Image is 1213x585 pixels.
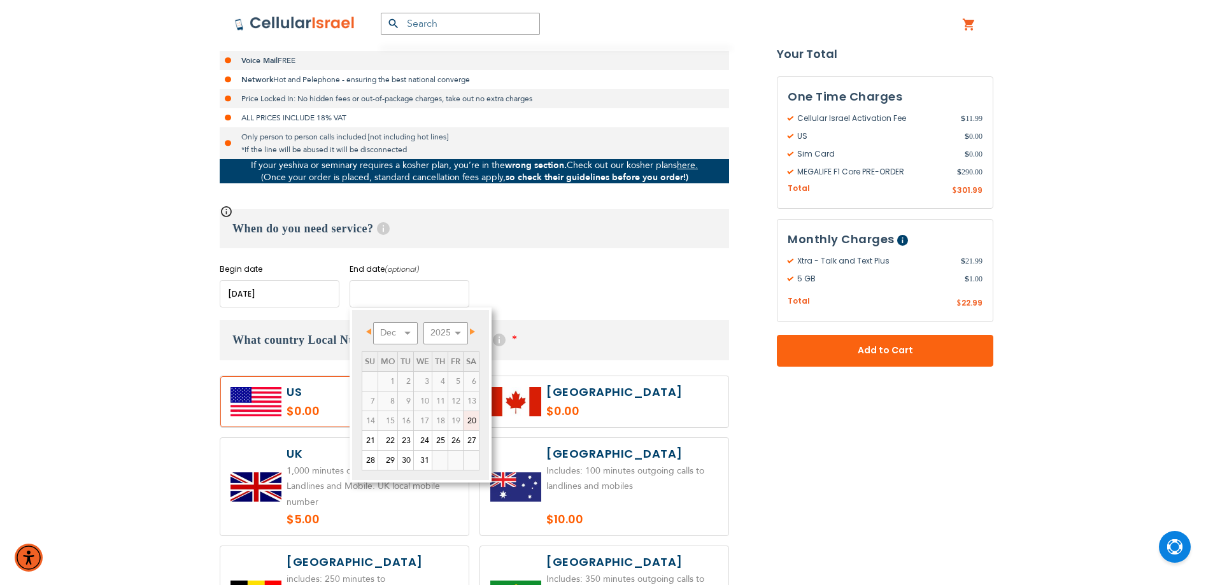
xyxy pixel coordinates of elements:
strong: so check their guidelines before you order!) [506,171,688,183]
select: Select month [373,322,418,344]
span: Hot and Pelephone - ensuring the best national converge [273,74,470,85]
a: Prev [363,324,379,340]
span: 15 [378,411,397,430]
button: Add to Cart [777,335,993,367]
span: $ [965,148,969,160]
li: ALL PRICES INCLUDE 18% VAT [220,108,729,127]
span: Help [897,236,908,246]
a: 27 [464,431,479,450]
span: 16 [398,411,413,430]
span: 5 GB [788,274,965,285]
span: 17 [414,411,432,430]
p: If your yeshiva or seminary requires a kosher plan, you’re in the Check out our kosher plans (Onc... [220,159,729,183]
a: 24 [414,431,432,450]
span: FREE [278,55,295,66]
strong: Your Total [777,45,993,64]
label: End date [350,264,469,275]
td: minimum 5 days rental Or minimum 4 months on Long term plans [414,411,432,430]
span: Add to Cart [819,344,951,358]
span: 301.99 [957,185,982,195]
span: 18 [432,411,448,430]
span: $ [961,256,965,267]
strong: Voice Mail [241,55,278,66]
span: Next [470,328,475,335]
span: Total [788,183,810,195]
span: 21.99 [961,256,982,267]
span: Cellular Israel Activation Fee [788,113,961,124]
span: 0.00 [965,130,982,142]
h3: One Time Charges [788,87,982,106]
span: 22.99 [961,298,982,309]
input: MM/DD/YYYY [220,280,339,307]
span: 290.00 [957,166,982,178]
span: Sim Card [788,148,965,160]
a: 26 [448,431,463,450]
span: Prev [366,328,371,335]
td: minimum 5 days rental Or minimum 4 months on Long term plans [398,411,414,430]
span: 11.99 [961,113,982,124]
h3: When do you need service? [220,209,729,248]
a: 22 [378,431,397,450]
a: 29 [378,451,397,470]
td: minimum 5 days rental Or minimum 4 months on Long term plans [448,411,464,430]
a: here. [677,159,698,171]
span: Monthly Charges [788,232,895,248]
li: Only person to person calls included [not including hot lines] *If the line will be abused it wil... [220,127,729,159]
td: minimum 5 days rental Or minimum 4 months on Long term plans [432,411,448,430]
td: minimum 5 days rental Or minimum 4 months on Long term plans [362,411,378,430]
a: 31 [414,451,432,470]
span: What country Local Number will would you like? [232,334,490,346]
span: $ [965,130,969,142]
img: Cellular Israel Logo [234,16,355,31]
i: (optional) [385,264,420,274]
span: MEGALIFE F1 Core PRE-ORDER [788,166,957,178]
td: minimum 5 days rental Or minimum 4 months on Long term plans [378,411,398,430]
span: $ [965,274,969,285]
a: 28 [362,451,378,470]
span: 1.00 [965,274,982,285]
span: $ [952,185,957,197]
a: 21 [362,431,378,450]
span: Total [788,296,810,308]
input: MM/DD/YYYY [350,280,469,307]
select: Select year [423,322,468,344]
span: Xtra - Talk and Text Plus [788,256,961,267]
a: 23 [398,431,413,450]
span: $ [961,113,965,124]
a: 25 [432,431,448,450]
a: Next [462,324,478,340]
a: 30 [398,451,413,470]
span: 0.00 [965,148,982,160]
strong: wrong section. [505,159,567,171]
strong: Network [241,74,273,85]
span: $ [956,299,961,310]
label: Begin date [220,264,339,275]
span: 19 [448,411,463,430]
div: Accessibility Menu [15,544,43,572]
span: $ [957,166,961,178]
input: Search [381,13,540,35]
span: 14 [362,411,378,430]
span: US [788,130,965,142]
span: Help [377,222,390,235]
li: Price Locked In: No hidden fees or out-of-package charges, take out no extra charges [220,89,729,108]
a: 20 [464,411,479,430]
